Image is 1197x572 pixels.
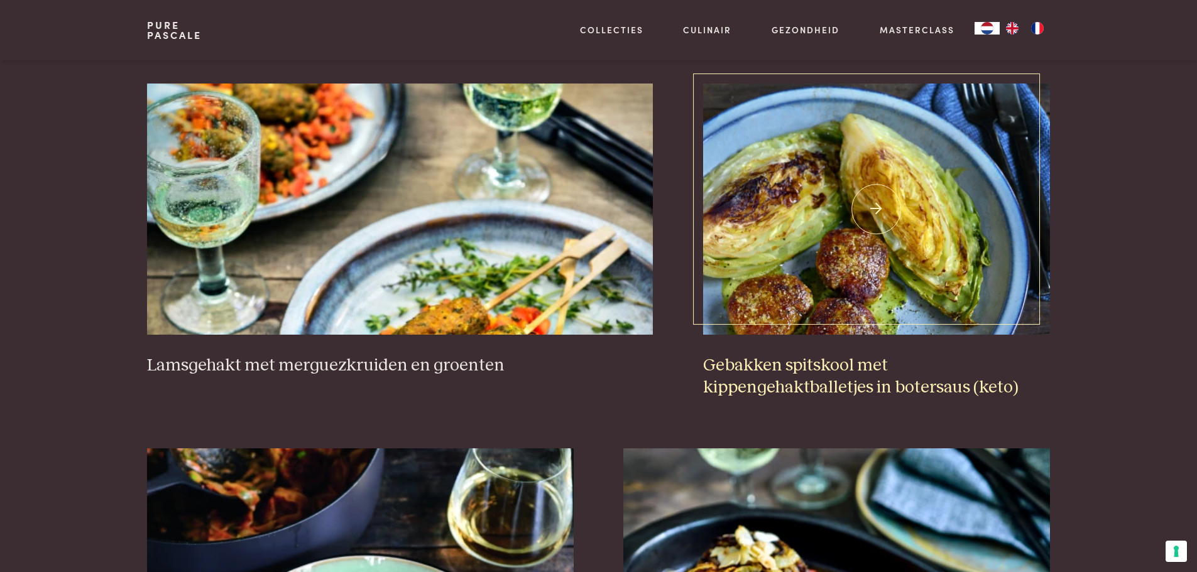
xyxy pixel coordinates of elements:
[147,20,202,40] a: PurePascale
[1000,22,1050,35] ul: Language list
[772,23,839,36] a: Gezondheid
[1025,22,1050,35] a: FR
[1166,541,1187,562] button: Uw voorkeuren voor toestemming voor trackingtechnologieën
[683,23,731,36] a: Culinair
[975,22,1050,35] aside: Language selected: Nederlands
[975,22,1000,35] a: NL
[147,84,653,335] img: Lamsgehakt met merguezkruiden en groenten
[703,84,1050,398] a: Gebakken spitskool met kippengehaktballetjes in botersaus (keto) Gebakken spitskool met kippengeh...
[880,23,954,36] a: Masterclass
[1000,22,1025,35] a: EN
[147,84,653,376] a: Lamsgehakt met merguezkruiden en groenten Lamsgehakt met merguezkruiden en groenten
[147,355,653,377] h3: Lamsgehakt met merguezkruiden en groenten
[580,23,643,36] a: Collecties
[975,22,1000,35] div: Language
[703,84,1050,335] img: Gebakken spitskool met kippengehaktballetjes in botersaus (keto)
[703,355,1050,398] h3: Gebakken spitskool met kippengehaktballetjes in botersaus (keto)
